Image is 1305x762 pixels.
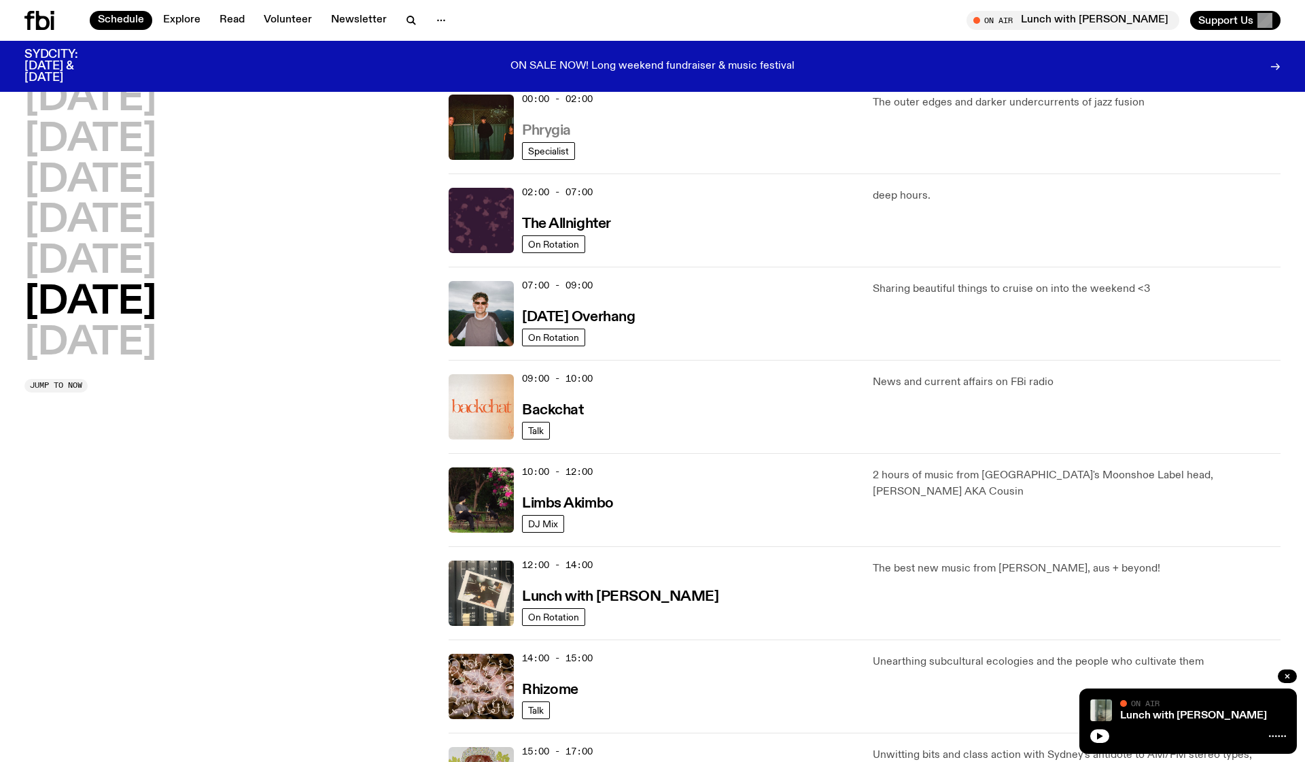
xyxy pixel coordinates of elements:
span: 02:00 - 07:00 [522,186,593,199]
span: On Rotation [528,612,579,622]
button: On AirLunch with [PERSON_NAME] [967,11,1179,30]
span: 14:00 - 15:00 [522,652,593,665]
h3: The Allnighter [522,217,611,231]
span: Talk [528,705,544,715]
button: Jump to now [24,379,88,393]
span: On Air [1131,699,1160,708]
img: A polaroid of Ella Avni in the studio on top of the mixer which is also located in the studio. [449,561,514,626]
p: 2 hours of music from [GEOGRAPHIC_DATA]'s Moonshoe Label head, [PERSON_NAME] AKA Cousin [873,467,1281,500]
button: Support Us [1190,11,1281,30]
a: Schedule [90,11,152,30]
p: The outer edges and darker undercurrents of jazz fusion [873,95,1281,111]
a: On Rotation [522,329,585,346]
span: 12:00 - 14:00 [522,559,593,571]
button: [DATE] [24,162,156,200]
span: 10:00 - 12:00 [522,465,593,478]
span: 00:00 - 02:00 [522,93,593,105]
a: Talk [522,422,550,440]
p: Sharing beautiful things to cruise on into the weekend <3 [873,281,1281,297]
h3: Phrygia [522,124,571,138]
span: 07:00 - 09:00 [522,279,593,292]
span: 09:00 - 10:00 [522,372,593,385]
a: Rhizome [522,680,578,697]
img: A close up picture of a bunch of ginger roots. Yellow squiggles with arrows, hearts and dots are ... [449,654,514,719]
h3: Backchat [522,403,583,418]
span: Jump to now [30,382,82,389]
img: A greeny-grainy film photo of Bela, John and Bindi at night. They are standing in a backyard on g... [449,95,514,160]
h3: Rhizome [522,683,578,697]
p: deep hours. [873,188,1281,204]
a: Limbs Akimbo [522,494,614,511]
span: Support Us [1198,14,1253,27]
button: [DATE] [24,243,156,281]
a: On Rotation [522,235,585,253]
a: [DATE] Overhang [522,308,635,325]
span: DJ Mix [528,518,558,529]
button: [DATE] [24,80,156,118]
a: Read [211,11,253,30]
a: Lunch with [PERSON_NAME] [522,587,718,604]
a: Newsletter [323,11,395,30]
a: Explore [155,11,209,30]
button: [DATE] [24,325,156,363]
span: Specialist [528,146,569,156]
span: On Rotation [528,239,579,249]
a: The Allnighter [522,214,611,231]
h3: Limbs Akimbo [522,497,614,511]
p: News and current affairs on FBi radio [873,374,1281,391]
h3: [DATE] Overhang [522,310,635,325]
a: Phrygia [522,121,571,138]
span: On Rotation [528,332,579,342]
a: DJ Mix [522,515,564,533]
span: Talk [528,425,544,435]
button: [DATE] [24,202,156,240]
span: 15:00 - 17:00 [522,745,593,758]
p: ON SALE NOW! Long weekend fundraiser & music festival [510,61,795,73]
p: Unearthing subcultural ecologies and the people who cultivate them [873,654,1281,670]
h3: Lunch with [PERSON_NAME] [522,590,718,604]
h3: SYDCITY: [DATE] & [DATE] [24,49,111,84]
a: Volunteer [256,11,320,30]
a: Lunch with [PERSON_NAME] [1120,710,1267,721]
a: Talk [522,701,550,719]
a: Specialist [522,142,575,160]
img: Jackson sits at an outdoor table, legs crossed and gazing at a black and brown dog also sitting a... [449,467,514,533]
button: [DATE] [24,284,156,322]
p: The best new music from [PERSON_NAME], aus + beyond! [873,561,1281,577]
button: [DATE] [24,121,156,159]
img: Harrie Hastings stands in front of cloud-covered sky and rolling hills. He's wearing sunglasses a... [449,281,514,346]
a: On Rotation [522,608,585,626]
a: Backchat [522,401,583,418]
